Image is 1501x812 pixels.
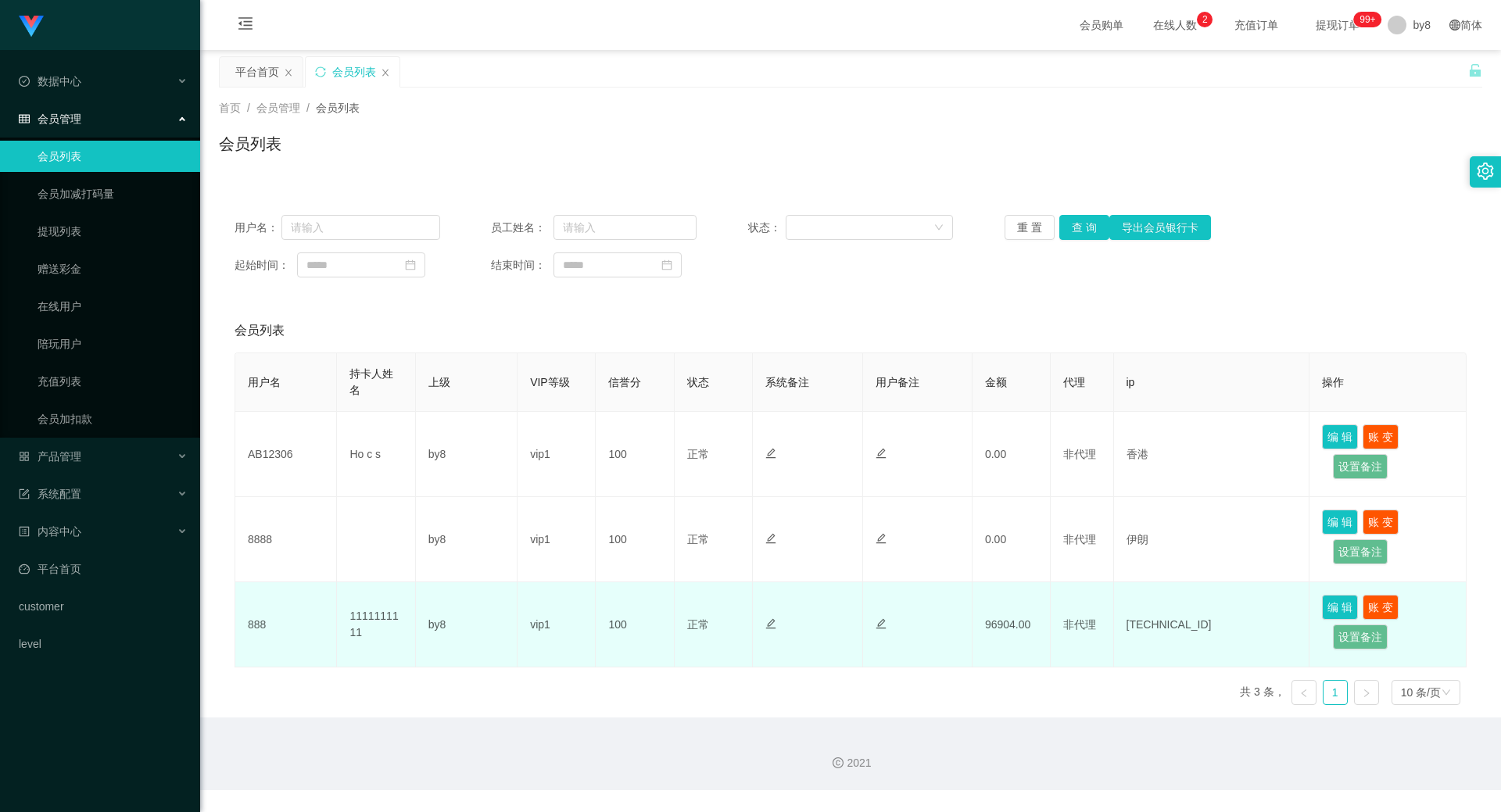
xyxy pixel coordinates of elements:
p: 2 [1202,12,1208,27]
i: 图标: left [1299,689,1309,698]
span: 用户备注 [876,376,919,388]
h1: 会员列表 [219,132,281,156]
td: 100 [596,582,674,667]
td: Ho c s [337,412,415,497]
button: 设置备注 [1333,624,1388,649]
i: 图标: global [1449,20,1460,30]
i: 图标: setting [1477,163,1494,180]
img: logo.9652507e.png [19,16,44,38]
a: 充值列表 [38,366,188,397]
span: 非代理 [1063,448,1096,460]
span: 非代理 [1063,618,1096,631]
sup: 2 [1197,12,1213,27]
span: 系统备注 [765,376,809,388]
span: ip [1127,376,1135,388]
td: 0.00 [973,497,1051,582]
button: 重 置 [1005,215,1055,240]
span: 信誉分 [608,376,641,388]
span: 起始时间： [235,257,297,274]
span: / [306,102,310,114]
span: 在线人数 [1145,20,1205,30]
td: 8888 [235,497,337,582]
span: 状态： [748,220,786,236]
td: 伊朗 [1114,497,1310,582]
span: 正常 [687,533,709,546]
span: 会员管理 [256,102,300,114]
span: 提现订单 [1308,20,1367,30]
button: 导出会员银行卡 [1109,215,1211,240]
td: by8 [416,412,518,497]
span: 内容中心 [19,525,81,538]
span: 上级 [428,376,450,388]
i: 图标: calendar [405,259,416,270]
button: 查 询 [1059,215,1109,240]
button: 编 辑 [1322,595,1358,620]
span: 会员列表 [316,102,360,114]
span: 系统配置 [19,488,81,500]
button: 账 变 [1363,424,1399,449]
a: 陪玩用户 [38,328,188,359]
i: 图标: menu-fold [219,1,272,51]
div: 平台首页 [235,57,279,87]
div: 10 条/页 [1401,681,1441,704]
span: 用户名： [235,220,281,236]
span: 员工姓名： [491,220,553,236]
td: 888 [235,582,337,667]
input: 请输入 [553,215,697,240]
span: VIP等级 [530,376,570,388]
span: 首页 [219,102,241,114]
i: 图标: profile [19,526,30,537]
span: 金额 [985,376,1007,388]
div: 2021 [213,755,1488,771]
i: 图标: edit [876,448,887,459]
td: [TECHNICAL_ID] [1114,582,1310,667]
a: 赠送彩金 [38,253,188,284]
button: 编 辑 [1322,424,1358,449]
i: 图标: appstore-o [19,451,30,462]
td: 香港 [1114,412,1310,497]
i: 图标: calendar [661,259,672,270]
input: 请输入 [281,215,440,240]
a: 图标: dashboard平台首页 [19,553,188,585]
span: 状态 [687,376,709,388]
span: 充值订单 [1227,20,1286,30]
td: vip1 [518,497,596,582]
i: 图标: close [284,68,293,77]
td: 0.00 [973,412,1051,497]
span: 用户名 [248,376,281,388]
i: 图标: edit [765,533,776,544]
a: customer [19,591,188,622]
span: 会员列表 [235,321,285,340]
span: 非代理 [1063,533,1096,546]
i: 图标: table [19,113,30,124]
span: 会员管理 [19,113,81,125]
span: 操作 [1322,376,1344,388]
i: 图标: edit [876,618,887,629]
td: 100 [596,497,674,582]
li: 上一页 [1291,680,1317,705]
a: 在线用户 [38,291,188,322]
button: 设置备注 [1333,454,1388,479]
div: 会员列表 [332,57,376,87]
i: 图标: copyright [833,757,844,768]
i: 图标: edit [765,448,776,459]
td: vip1 [518,412,596,497]
i: 图标: edit [876,533,887,544]
button: 设置备注 [1333,539,1388,564]
a: 会员加扣款 [38,403,188,435]
a: 1 [1324,681,1347,704]
i: 图标: close [381,68,390,77]
span: 正常 [687,618,709,631]
li: 共 3 条， [1240,680,1285,705]
span: 正常 [687,448,709,460]
i: 图标: down [1442,688,1451,699]
i: 图标: down [934,223,944,234]
i: 图标: check-circle-o [19,76,30,87]
button: 账 变 [1363,510,1399,535]
a: 会员列表 [38,141,188,172]
a: level [19,628,188,660]
li: 下一页 [1354,680,1379,705]
a: 会员加减打码量 [38,178,188,209]
span: 产品管理 [19,450,81,463]
td: AB12306 [235,412,337,497]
